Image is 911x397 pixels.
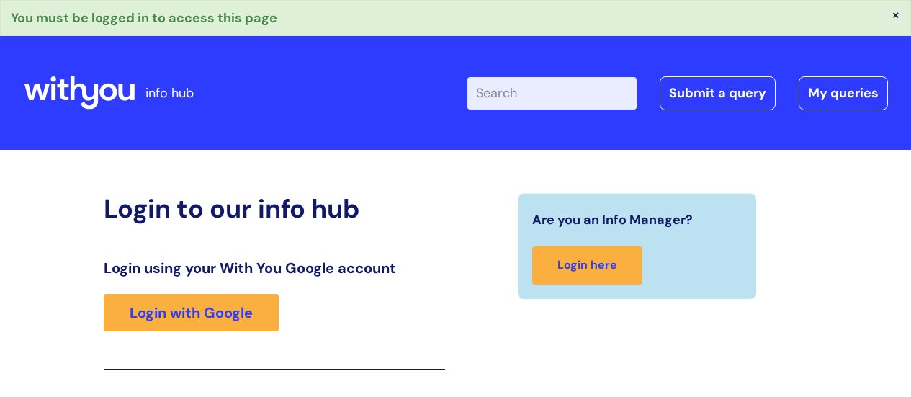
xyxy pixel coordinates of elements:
[532,246,642,285] a: Login here
[145,81,194,104] p: info hub
[467,77,637,109] input: Search
[532,208,693,231] span: Are you an Info Manager?
[104,259,445,277] h3: Login using your With You Google account
[892,8,900,21] button: ×
[660,76,776,110] a: Submit a query
[104,193,445,224] h2: Login to our info hub
[104,294,279,331] a: Login with Google
[799,76,888,110] a: My queries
